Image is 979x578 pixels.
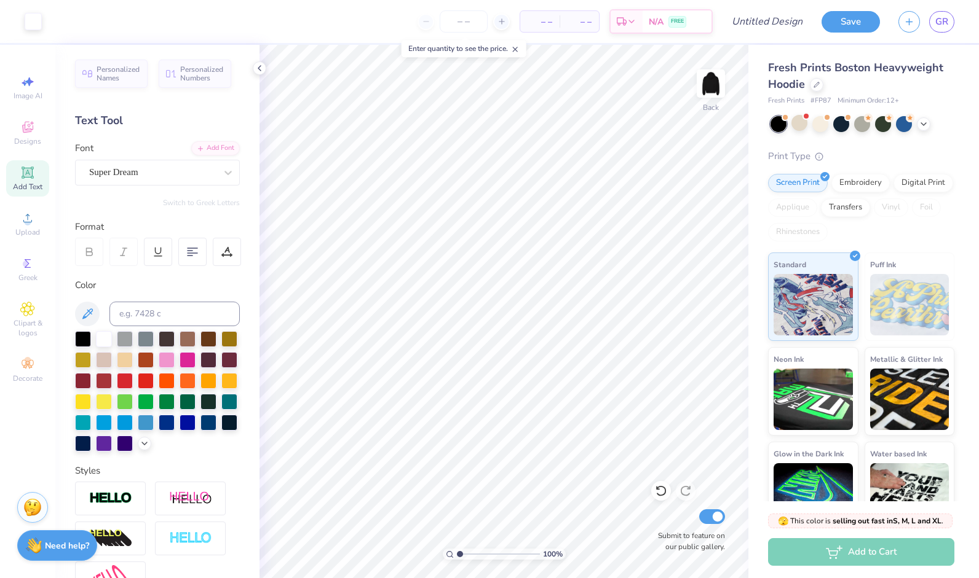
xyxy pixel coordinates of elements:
[651,530,725,552] label: Submit to feature on our public gallery.
[870,369,949,430] img: Metallic & Glitter Ink
[929,11,954,33] a: GR
[821,198,870,217] div: Transfers
[935,15,948,29] span: GR
[870,447,927,460] span: Water based Ink
[649,15,664,28] span: N/A
[543,549,563,560] span: 100 %
[768,96,804,106] span: Fresh Prints
[18,273,38,283] span: Greek
[15,227,40,237] span: Upload
[13,373,42,383] span: Decorate
[75,112,240,129] div: Text Tool
[169,531,212,545] img: Negative Space
[774,353,804,365] span: Neon Ink
[768,149,954,163] div: Print Type
[778,515,943,526] span: This color is .
[870,274,949,335] img: Puff Ink
[402,40,526,57] div: Enter quantity to see the price.
[768,198,817,217] div: Applique
[768,223,828,241] div: Rhinestones
[768,174,828,192] div: Screen Print
[831,174,890,192] div: Embroidery
[870,258,896,271] span: Puff Ink
[768,60,943,92] span: Fresh Prints Boston Heavyweight Hoodie
[870,463,949,525] img: Water based Ink
[722,9,812,34] input: Untitled Design
[774,258,806,271] span: Standard
[75,220,241,234] div: Format
[89,529,132,549] img: 3d Illusion
[6,318,49,338] span: Clipart & logos
[169,491,212,506] img: Shadow
[567,15,592,28] span: – –
[45,540,89,552] strong: Need help?
[75,278,240,292] div: Color
[894,174,953,192] div: Digital Print
[912,198,941,217] div: Foil
[191,141,240,155] div: Add Font
[822,11,880,33] button: Save
[833,516,941,526] strong: selling out fast in S, M, L and XL
[109,302,240,326] input: e.g. 7428 c
[838,96,899,106] span: Minimum Order: 12 +
[874,198,908,217] div: Vinyl
[13,182,42,192] span: Add Text
[671,17,684,26] span: FREE
[774,369,853,430] img: Neon Ink
[180,65,224,82] span: Personalized Numbers
[440,10,488,33] input: – –
[14,136,41,146] span: Designs
[75,464,240,478] div: Styles
[774,447,844,460] span: Glow in the Dark Ink
[778,515,788,527] span: 🫣
[89,491,132,506] img: Stroke
[163,198,240,208] button: Switch to Greek Letters
[774,274,853,335] img: Standard
[811,96,831,106] span: # FP87
[699,71,723,96] img: Back
[75,141,93,155] label: Font
[528,15,552,28] span: – –
[97,65,140,82] span: Personalized Names
[870,353,943,365] span: Metallic & Glitter Ink
[703,102,719,113] div: Back
[774,463,853,525] img: Glow in the Dark Ink
[14,91,42,101] span: Image AI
